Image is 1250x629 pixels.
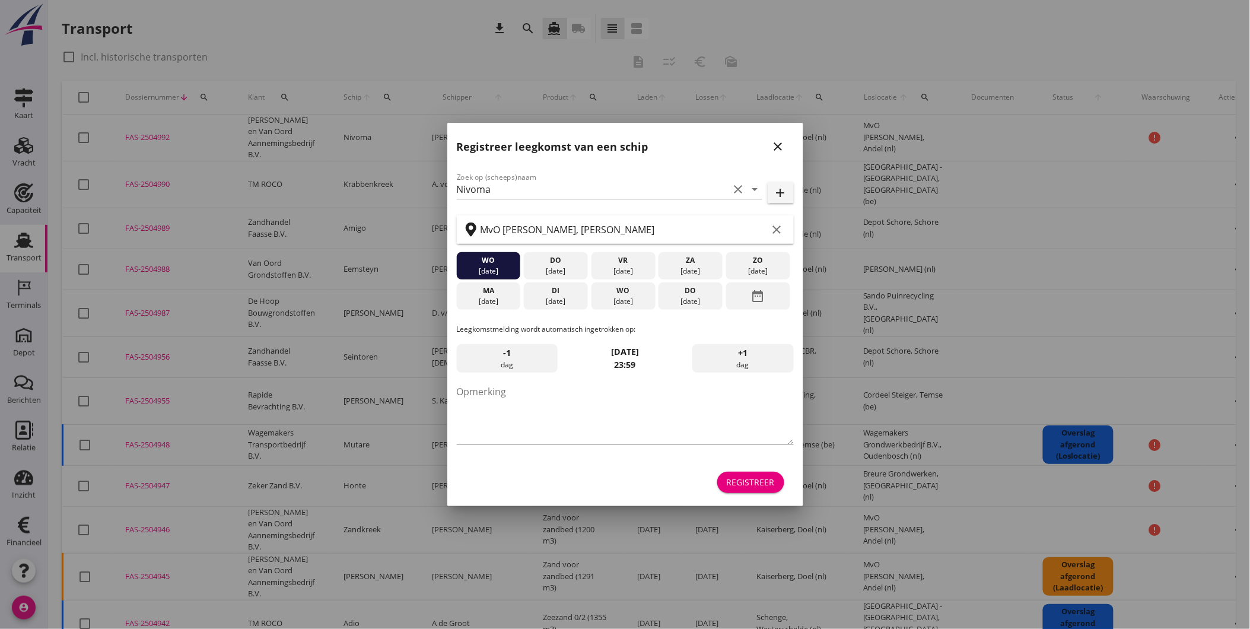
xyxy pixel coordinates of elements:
div: wo [459,255,517,266]
div: [DATE] [729,266,787,277]
div: vr [594,255,652,266]
i: close [771,139,785,154]
h2: Registreer leegkomst van een schip [457,139,648,155]
i: clear [731,182,746,196]
div: zo [729,255,787,266]
div: do [661,285,720,296]
i: add [774,186,788,200]
div: [DATE] [661,296,720,307]
input: Zoek op terminal of plaats [481,220,768,239]
div: [DATE] [594,296,652,307]
button: Registreer [717,472,784,493]
div: Registreer [727,476,775,488]
div: dag [457,344,558,373]
strong: [DATE] [611,346,639,357]
span: +1 [738,347,748,360]
span: -1 [503,347,511,360]
div: [DATE] [459,266,517,277]
i: clear [770,223,784,237]
p: Leegkomstmelding wordt automatisch ingetrokken op: [457,324,794,335]
div: ma [459,285,517,296]
strong: 23:59 [615,359,636,370]
div: za [661,255,720,266]
div: [DATE] [594,266,652,277]
div: do [527,255,585,266]
div: wo [594,285,652,296]
div: dag [692,344,793,373]
input: Zoek op (scheeps)naam [457,180,729,199]
div: [DATE] [661,266,720,277]
i: date_range [751,285,765,307]
div: di [527,285,585,296]
div: [DATE] [527,296,585,307]
textarea: Opmerking [457,382,794,444]
div: [DATE] [459,296,517,307]
i: arrow_drop_down [748,182,762,196]
div: [DATE] [527,266,585,277]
